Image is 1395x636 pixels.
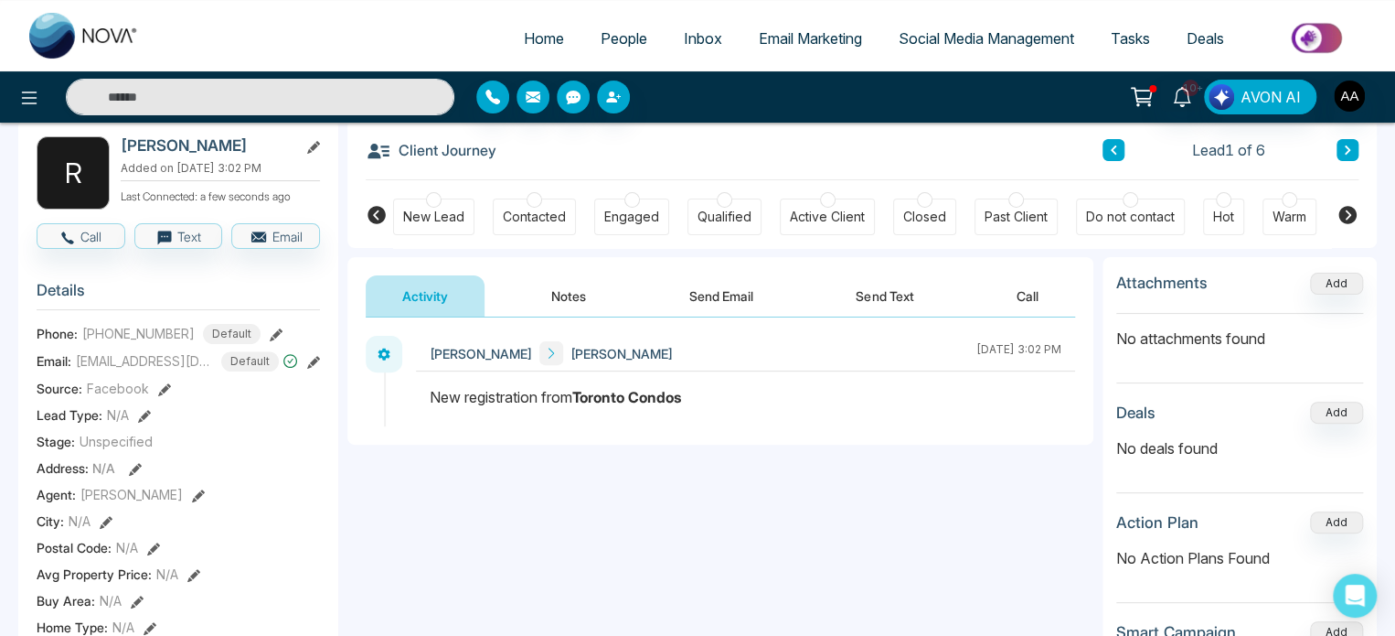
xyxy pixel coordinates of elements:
a: Deals [1168,21,1242,56]
span: Default [221,351,279,372]
span: AVON AI [1241,86,1301,108]
span: N/A [156,565,178,584]
span: [PHONE_NUMBER] [82,324,195,343]
span: Phone: [37,324,78,343]
button: Notes [515,275,623,317]
span: Unspecified [80,432,153,451]
button: Call [980,275,1075,317]
button: Activity [366,275,485,317]
span: People [601,29,647,48]
a: 10+ [1160,80,1204,112]
span: Add [1310,275,1363,290]
span: Address: [37,458,115,478]
p: No Action Plans Found [1116,547,1363,569]
div: R [37,136,110,210]
div: [DATE] 3:02 PM [976,341,1061,365]
a: Inbox [666,21,740,56]
div: Engaged [604,208,659,226]
span: City : [37,512,64,531]
div: Past Client [985,208,1048,226]
button: Email [231,223,320,249]
img: User Avatar [1334,81,1365,112]
img: Market-place.gif [1251,17,1384,59]
img: Lead Flow [1209,84,1234,110]
div: New Lead [403,208,464,226]
span: N/A [100,591,122,610]
span: Postal Code : [37,538,112,557]
a: Home [506,21,582,56]
span: Tasks [1111,29,1150,48]
span: [PERSON_NAME] [570,344,673,363]
button: Add [1310,402,1363,424]
div: Active Client [790,208,865,226]
span: Social Media Management [899,29,1074,48]
span: N/A [69,512,91,531]
span: Facebook [87,379,149,398]
div: Hot [1213,208,1234,226]
span: Source: [37,379,82,398]
span: Inbox [684,29,722,48]
button: Call [37,223,125,249]
span: [PERSON_NAME] [80,485,183,504]
div: Contacted [503,208,566,226]
p: No deals found [1116,437,1363,459]
a: Social Media Management [880,21,1092,56]
span: N/A [116,538,138,557]
a: Email Marketing [740,21,880,56]
h3: Deals [1116,404,1155,422]
h2: [PERSON_NAME] [121,136,291,155]
a: People [582,21,666,56]
span: 10+ [1182,80,1198,96]
span: Email Marketing [759,29,862,48]
span: [EMAIL_ADDRESS][DOMAIN_NAME] [76,351,213,371]
span: Home [524,29,564,48]
span: Default [203,324,261,344]
a: Tasks [1092,21,1168,56]
span: Lead 1 of 6 [1192,139,1265,161]
span: N/A [107,405,129,425]
p: No attachments found [1116,314,1363,350]
button: Send Text [819,275,950,317]
span: Avg Property Price : [37,565,152,584]
button: Text [134,223,223,249]
div: Do not contact [1086,208,1175,226]
span: N/A [92,460,115,476]
span: [PERSON_NAME] [430,344,532,363]
img: Nova CRM Logo [29,13,139,59]
h3: Client Journey [366,136,496,164]
span: Email: [37,351,71,371]
button: Add [1310,273,1363,295]
button: Send Email [653,275,790,317]
span: Deals [1187,29,1224,48]
button: Add [1310,512,1363,534]
button: AVON AI [1204,80,1316,114]
h3: Details [37,281,320,309]
span: Buy Area : [37,591,95,610]
span: Lead Type: [37,405,102,425]
span: Agent: [37,485,76,504]
h3: Action Plan [1116,513,1198,532]
h3: Attachments [1116,274,1208,292]
span: Stage: [37,432,75,451]
div: Qualified [697,208,751,226]
p: Added on [DATE] 3:02 PM [121,160,320,177]
p: Last Connected: a few seconds ago [121,185,320,205]
div: Open Intercom Messenger [1333,574,1377,618]
div: Closed [903,208,946,226]
div: Warm [1273,208,1306,226]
